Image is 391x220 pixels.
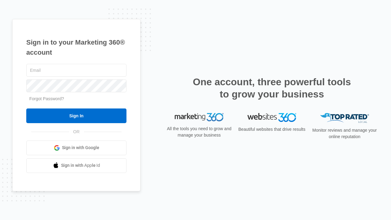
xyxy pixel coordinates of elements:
[26,108,126,123] input: Sign In
[29,96,64,101] a: Forgot Password?
[247,113,296,122] img: Websites 360
[175,113,224,122] img: Marketing 360
[26,141,126,155] a: Sign in with Google
[69,129,84,135] span: OR
[61,162,100,169] span: Sign in with Apple Id
[165,126,233,138] p: All the tools you need to grow and manage your business
[310,127,379,140] p: Monitor reviews and manage your online reputation
[26,158,126,173] a: Sign in with Apple Id
[26,64,126,77] input: Email
[26,37,126,57] h1: Sign in to your Marketing 360® account
[320,113,369,123] img: Top Rated Local
[191,76,353,100] h2: One account, three powerful tools to grow your business
[62,145,99,151] span: Sign in with Google
[238,126,306,133] p: Beautiful websites that drive results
